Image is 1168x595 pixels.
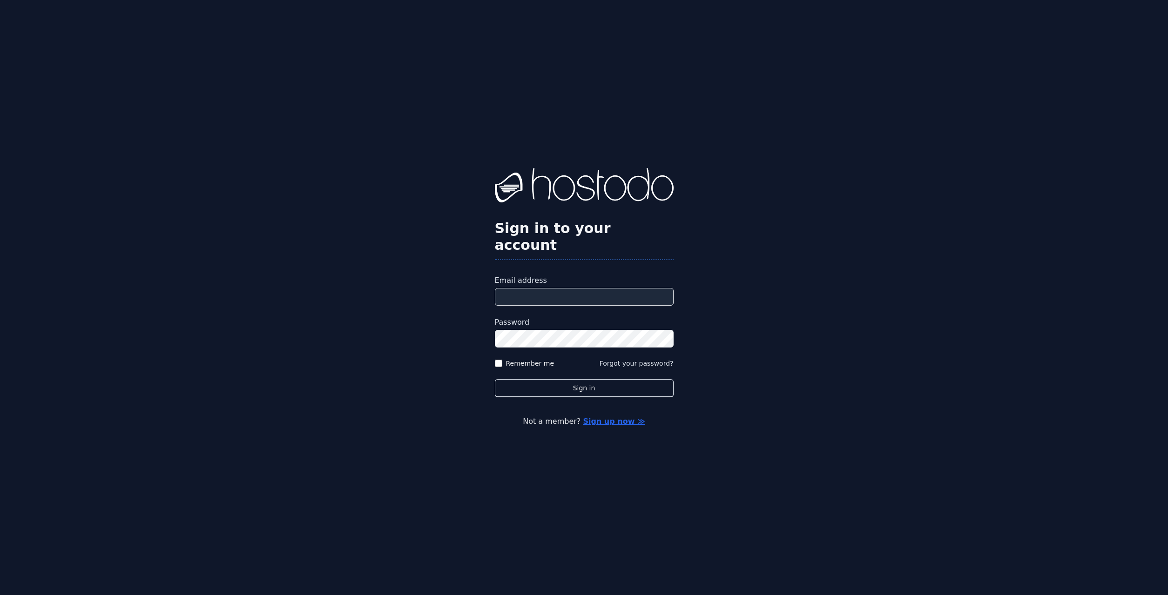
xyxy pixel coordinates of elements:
[495,220,674,254] h2: Sign in to your account
[495,317,674,328] label: Password
[600,359,674,368] button: Forgot your password?
[583,417,645,426] a: Sign up now ≫
[45,416,1123,427] p: Not a member?
[495,379,674,397] button: Sign in
[506,359,554,368] label: Remember me
[495,275,674,286] label: Email address
[495,168,674,205] img: Hostodo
